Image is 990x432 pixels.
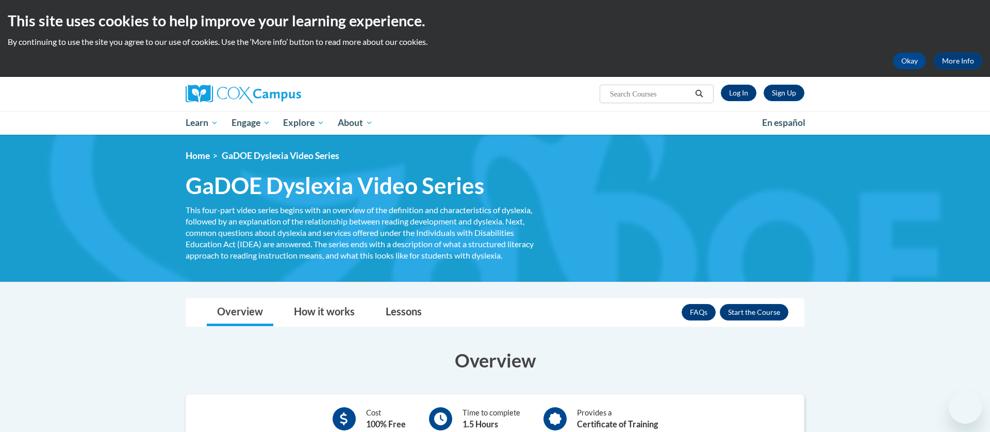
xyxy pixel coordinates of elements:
input: Search Courses [609,88,691,100]
button: Enroll [720,304,788,321]
b: Certificate of Training [577,419,658,429]
a: Log In [721,85,756,101]
a: Learn [179,111,225,135]
span: Engage [232,117,270,129]
a: Explore [276,111,331,135]
div: Time to complete [463,407,520,430]
a: En español [755,112,812,134]
span: About [338,117,373,129]
b: 100% Free [366,419,406,429]
span: Learn [186,117,218,129]
a: Register [764,85,804,101]
div: This four-part video series begins with an overview of the definition and characteristics of dysl... [186,204,541,261]
div: Main menu [170,111,820,135]
img: Cox Campus [186,85,301,103]
h2: This site uses cookies to help improve your learning experience. [8,10,982,31]
a: Cox Campus [186,85,382,103]
a: Home [186,150,210,161]
div: Provides a [577,407,658,430]
h3: Overview [186,347,804,373]
span: En español [762,117,805,128]
button: Search [691,88,707,100]
a: About [331,111,379,135]
span: GaDOE Dyslexia Video Series [186,172,484,199]
div: Cost [366,407,406,430]
a: FAQs [682,304,716,321]
button: Okay [893,53,926,69]
span: GaDOE Dyslexia Video Series [222,150,339,161]
a: Lessons [375,299,432,326]
iframe: Button to launch messaging window [949,391,982,424]
a: How it works [284,299,365,326]
span: Explore [283,117,324,129]
b: 1.5 Hours [463,419,498,429]
p: By continuing to use the site you agree to our use of cookies. Use the ‘More info’ button to read... [8,36,982,47]
a: More Info [934,53,982,69]
a: Overview [207,299,273,326]
a: Engage [225,111,277,135]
